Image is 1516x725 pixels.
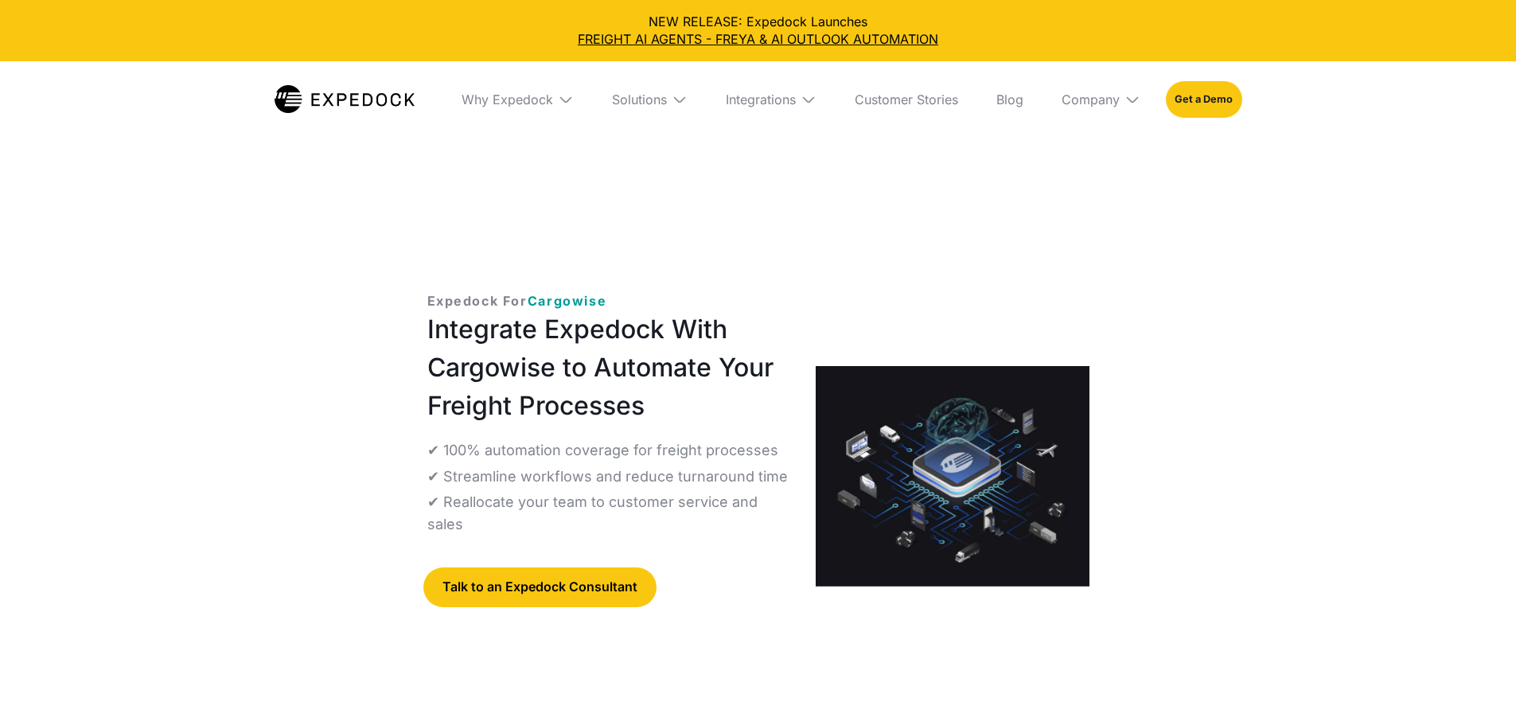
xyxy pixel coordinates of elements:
span: Cargowise [528,293,606,309]
a: open lightbox [816,366,1089,587]
p: ✔ 100% automation coverage for freight processes [427,439,778,462]
a: Blog [984,61,1036,138]
h1: Integrate Expedock With Cargowise to Automate Your Freight Processes [427,310,790,425]
div: Solutions [612,92,667,107]
div: NEW RELEASE: Expedock Launches [13,13,1503,49]
div: Integrations [713,61,829,138]
p: ✔ Reallocate your team to customer service and sales [427,491,790,536]
div: Company [1062,92,1120,107]
p: ✔ Streamline workflows and reduce turnaround time [427,466,788,488]
a: FREIGHT AI AGENTS - FREYA & AI OUTLOOK AUTOMATION [13,30,1503,48]
p: Expedock For [427,291,607,310]
div: Solutions [599,61,700,138]
a: Talk to an Expedock Consultant [423,567,657,607]
a: Customer Stories [842,61,971,138]
a: Get a Demo [1166,81,1241,118]
div: Company [1049,61,1153,138]
div: Why Expedock [449,61,587,138]
div: Integrations [726,92,796,107]
div: Why Expedock [462,92,553,107]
